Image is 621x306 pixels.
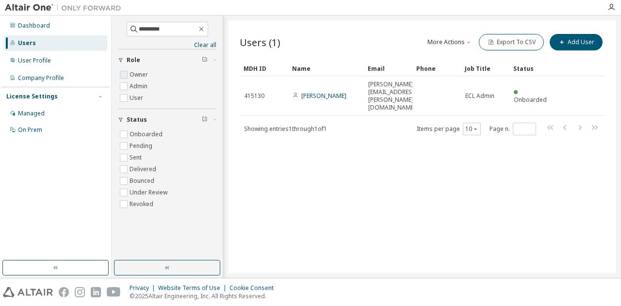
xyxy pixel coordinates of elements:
[18,74,64,82] div: Company Profile
[368,81,417,112] span: [PERSON_NAME][EMAIL_ADDRESS][PERSON_NAME][DOMAIN_NAME]
[202,56,208,64] span: Clear filter
[6,93,58,100] div: License Settings
[130,187,169,198] label: Under Review
[130,292,279,300] p: © 2025 Altair Engineering, Inc. All Rights Reserved.
[368,61,409,76] div: Email
[59,287,69,297] img: facebook.svg
[130,284,158,292] div: Privacy
[130,92,145,104] label: User
[127,56,140,64] span: Role
[244,125,327,133] span: Showing entries 1 through 1 of 1
[3,287,53,297] img: altair_logo.svg
[107,287,121,297] img: youtube.svg
[240,35,280,49] span: Users (1)
[244,92,264,100] span: 415130
[130,129,164,140] label: Onboarded
[426,34,473,50] button: More Actions
[416,61,457,76] div: Phone
[465,61,506,76] div: Job Title
[244,61,284,76] div: MDH ID
[479,34,544,50] button: Export To CSV
[18,22,50,30] div: Dashboard
[513,61,554,76] div: Status
[75,287,85,297] img: instagram.svg
[118,109,216,130] button: Status
[91,287,101,297] img: linkedin.svg
[465,125,478,133] button: 10
[514,96,547,104] span: Onboarded
[130,69,150,81] label: Owner
[292,61,360,76] div: Name
[5,3,126,13] img: Altair One
[130,152,144,163] label: Sent
[118,41,216,49] a: Clear all
[158,284,229,292] div: Website Terms of Use
[130,163,158,175] label: Delivered
[490,123,536,135] span: Page n.
[465,92,494,100] span: ECL Admin
[130,140,154,152] label: Pending
[130,81,149,92] label: Admin
[417,123,481,135] span: Items per page
[202,116,208,124] span: Clear filter
[301,92,346,100] a: [PERSON_NAME]
[18,57,51,64] div: User Profile
[550,34,603,50] button: Add User
[127,116,147,124] span: Status
[118,49,216,71] button: Role
[18,126,42,134] div: On Prem
[229,284,279,292] div: Cookie Consent
[18,110,45,117] div: Managed
[130,198,155,210] label: Revoked
[130,175,156,187] label: Bounced
[18,39,36,47] div: Users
